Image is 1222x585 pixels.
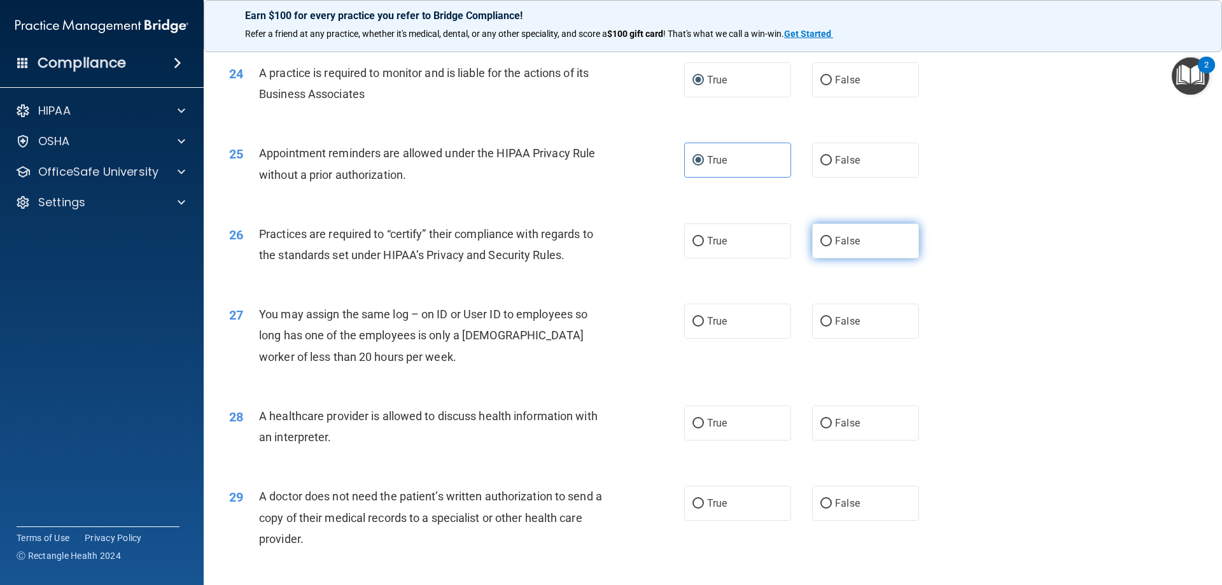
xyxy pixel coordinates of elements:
[707,497,727,509] span: True
[835,74,860,86] span: False
[259,409,598,444] span: A healthcare provider is allowed to discuss health information with an interpreter.
[38,164,158,180] p: OfficeSafe University
[259,146,595,181] span: Appointment reminders are allowed under the HIPAA Privacy Rule without a prior authorization.
[259,66,589,101] span: A practice is required to monitor and is liable for the actions of its Business Associates
[229,490,243,505] span: 29
[38,54,126,72] h4: Compliance
[784,29,833,39] a: Get Started
[259,490,602,545] span: A doctor does not need the patient’s written authorization to send a copy of their medical record...
[229,66,243,81] span: 24
[707,154,727,166] span: True
[820,156,832,166] input: False
[229,307,243,323] span: 27
[707,417,727,429] span: True
[259,307,587,363] span: You may assign the same log – on ID or User ID to employees so long has one of the employees is o...
[820,317,832,327] input: False
[784,29,831,39] strong: Get Started
[707,235,727,247] span: True
[229,227,243,243] span: 26
[229,146,243,162] span: 25
[692,419,704,428] input: True
[15,195,185,210] a: Settings
[820,76,832,85] input: False
[707,74,727,86] span: True
[245,10,1181,22] p: Earn $100 for every practice you refer to Bridge Compliance!
[820,499,832,509] input: False
[245,29,607,39] span: Refer a friend at any practice, whether it's medical, dental, or any other speciality, and score a
[835,417,860,429] span: False
[38,195,85,210] p: Settings
[15,103,185,118] a: HIPAA
[15,13,188,39] img: PMB logo
[607,29,663,39] strong: $100 gift card
[820,419,832,428] input: False
[229,409,243,425] span: 28
[835,235,860,247] span: False
[820,237,832,246] input: False
[835,315,860,327] span: False
[692,317,704,327] input: True
[707,315,727,327] span: True
[15,134,185,149] a: OSHA
[835,154,860,166] span: False
[17,532,69,544] a: Terms of Use
[17,549,121,562] span: Ⓒ Rectangle Health 2024
[835,497,860,509] span: False
[692,237,704,246] input: True
[692,156,704,166] input: True
[692,76,704,85] input: True
[1172,57,1209,95] button: Open Resource Center, 2 new notifications
[85,532,142,544] a: Privacy Policy
[1204,65,1209,81] div: 2
[38,103,71,118] p: HIPAA
[692,499,704,509] input: True
[663,29,784,39] span: ! That's what we call a win-win.
[38,134,70,149] p: OSHA
[15,164,185,180] a: OfficeSafe University
[259,227,593,262] span: Practices are required to “certify” their compliance with regards to the standards set under HIPA...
